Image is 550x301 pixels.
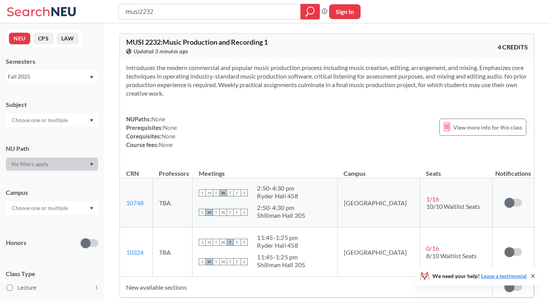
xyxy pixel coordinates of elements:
span: W [220,189,227,196]
span: S [241,189,248,196]
span: S [241,258,248,265]
th: Campus [337,161,420,178]
div: Ryder Hall 458 [257,192,298,200]
span: F [234,258,241,265]
span: None [163,124,177,131]
td: TBA [153,227,192,277]
span: T [227,209,234,216]
span: View more info for this class [453,122,522,132]
span: T [227,258,234,265]
span: MUSI 2232 : Music Production and Recording 1 [126,38,268,46]
span: 4 CREDITS [498,43,528,51]
div: NU Path [6,144,98,153]
span: S [241,239,248,246]
div: Fall 2025Dropdown arrow [6,70,98,83]
td: New available sections [120,277,493,297]
span: None [159,141,173,148]
div: Campus [6,188,98,197]
span: M [206,239,213,246]
th: Seats [420,161,492,178]
a: 10748 [126,199,144,206]
span: Updated 3 minutes ago [134,47,188,56]
span: W [220,258,227,265]
div: magnifying glass [300,4,320,19]
th: Notifications [493,161,534,178]
span: None [151,115,165,122]
span: S [199,258,206,265]
svg: magnifying glass [305,6,315,17]
span: M [206,189,213,196]
td: TBA [153,178,192,227]
span: S [199,239,206,246]
span: F [234,239,241,246]
div: NUPaths: Prerequisites: Corequisites: Course fees: [126,115,177,149]
span: 1 / 16 [426,195,439,203]
span: 8/10 Waitlist Seats [426,252,477,259]
span: T [227,189,234,196]
span: M [206,209,213,216]
span: T [227,239,234,246]
span: 0 / 16 [426,245,439,252]
section: Introduces the modern commercial and popular music production process including music creation, e... [126,63,528,98]
div: Ryder Hall 458 [257,241,298,249]
div: 11:45 - 1:25 pm [257,234,298,241]
svg: Dropdown arrow [90,76,94,79]
div: Fall 2025 [8,72,89,81]
div: 11:45 - 1:25 pm [257,253,305,261]
div: Shillman Hall 205 [257,261,305,269]
div: 2:50 - 4:30 pm [257,204,305,212]
div: Shillman Hall 205 [257,212,305,219]
th: Meetings [193,161,337,178]
span: T [213,258,220,265]
span: F [234,209,241,216]
div: 2:50 - 4:30 pm [257,184,298,192]
div: Semesters [6,57,98,66]
button: CPS [33,33,54,44]
svg: Dropdown arrow [90,119,94,122]
span: S [241,209,248,216]
a: Leave a testimonial [481,273,527,279]
input: Choose one or multiple [8,203,73,213]
div: Dropdown arrow [6,157,98,171]
td: [GEOGRAPHIC_DATA] [337,178,420,227]
span: T [213,239,220,246]
a: 10324 [126,248,144,256]
p: Honors [6,238,26,247]
span: F [234,189,241,196]
span: W [220,239,227,246]
span: T [213,209,220,216]
span: We need your help! [432,273,527,279]
button: Sign In [329,4,361,19]
button: NEU [9,33,30,44]
th: Professors [153,161,192,178]
button: LAW [57,33,79,44]
span: T [213,189,220,196]
span: Class Type [6,269,98,278]
span: None [161,133,175,140]
div: Subject [6,100,98,109]
span: 10/10 Waitlist Seats [426,203,480,210]
div: Dropdown arrow [6,114,98,127]
span: S [199,209,206,216]
span: W [220,209,227,216]
span: M [206,258,213,265]
label: Lecture [7,283,98,293]
svg: Dropdown arrow [90,207,94,210]
span: S [199,189,206,196]
div: CRN [126,169,139,178]
input: Class, professor, course number, "phrase" [125,5,295,18]
input: Choose one or multiple [8,115,73,125]
div: Dropdown arrow [6,201,98,215]
td: [GEOGRAPHIC_DATA] [337,227,420,277]
span: 1 [95,283,98,292]
svg: Dropdown arrow [90,163,94,166]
